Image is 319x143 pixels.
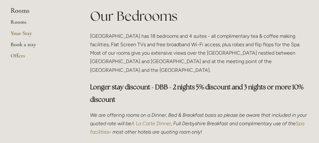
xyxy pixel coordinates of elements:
[11,7,70,15] li: Rooms
[11,41,70,52] a: Book a stay
[11,18,70,30] a: Rooms
[109,129,202,135] em: - most other hotels are quoting room only!
[11,52,70,63] a: Offers
[90,112,308,126] em: We are offering rooms on a Dinner, Bed & Breakfast basis so please be aware that included in your...
[171,121,296,126] em: , Full Derbyshire Breakfast and complimentary use of the
[11,30,70,41] a: Your Stay
[90,32,308,74] p: [GEOGRAPHIC_DATA] has 18 bedrooms and 4 suites - all complimentary tea & coffee making facilities...
[90,83,305,104] strong: Longer stay discount - DBB - 2 nights 5% discount and 3 nights or more 10% discount
[131,121,171,126] a: A La Carte Dinner
[90,7,308,25] h1: Our Bedrooms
